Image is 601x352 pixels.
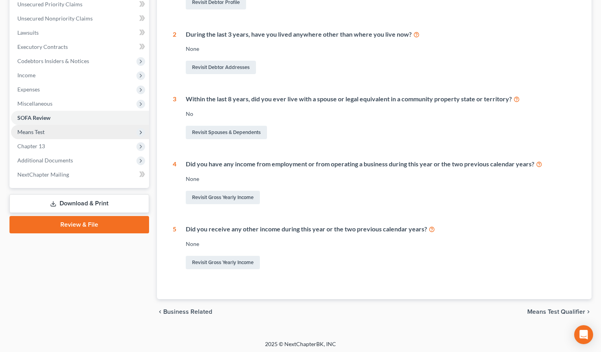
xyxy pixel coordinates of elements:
[17,157,73,164] span: Additional Documents
[9,216,149,233] a: Review & File
[186,160,576,169] div: Did you have any income from employment or from operating a business during this year or the two ...
[186,256,260,269] a: Revisit Gross Yearly Income
[11,11,149,26] a: Unsecured Nonpriority Claims
[186,45,576,53] div: None
[9,194,149,213] a: Download & Print
[17,72,35,78] span: Income
[574,325,593,344] div: Open Intercom Messenger
[173,30,176,76] div: 2
[17,58,89,64] span: Codebtors Insiders & Notices
[11,111,149,125] a: SOFA Review
[157,309,163,315] i: chevron_left
[11,40,149,54] a: Executory Contracts
[186,110,576,118] div: No
[186,225,576,234] div: Did you receive any other income during this year or the two previous calendar years?
[527,309,592,315] button: Means Test Qualifier chevron_right
[186,61,256,74] a: Revisit Debtor Addresses
[527,309,585,315] span: Means Test Qualifier
[186,191,260,204] a: Revisit Gross Yearly Income
[186,240,576,248] div: None
[17,43,68,50] span: Executory Contracts
[17,29,39,36] span: Lawsuits
[585,309,592,315] i: chevron_right
[157,309,212,315] button: chevron_left Business Related
[173,225,176,271] div: 5
[186,30,576,39] div: During the last 3 years, have you lived anywhere other than where you live now?
[17,114,50,121] span: SOFA Review
[17,171,69,178] span: NextChapter Mailing
[163,309,212,315] span: Business Related
[17,15,93,22] span: Unsecured Nonpriority Claims
[17,1,82,7] span: Unsecured Priority Claims
[17,129,45,135] span: Means Test
[17,143,45,149] span: Chapter 13
[11,168,149,182] a: NextChapter Mailing
[186,95,576,104] div: Within the last 8 years, did you ever live with a spouse or legal equivalent in a community prope...
[17,100,52,107] span: Miscellaneous
[173,160,176,206] div: 4
[173,95,176,141] div: 3
[11,26,149,40] a: Lawsuits
[186,175,576,183] div: None
[17,86,40,93] span: Expenses
[186,126,267,139] a: Revisit Spouses & Dependents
